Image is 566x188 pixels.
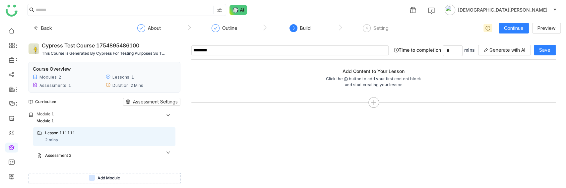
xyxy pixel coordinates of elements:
[534,45,556,55] button: Save
[29,99,56,104] div: Curriculum
[478,45,531,55] button: Generate with AI
[29,111,175,125] div: Module 1Module 1
[366,26,368,31] span: 4
[532,23,561,33] button: Preview
[29,23,57,33] button: Back
[45,130,156,136] div: Lesson 111111
[323,68,424,75] div: Add Content to Your Lesson
[39,83,66,88] div: Assessments
[33,149,175,163] div: Assessment 2
[131,75,134,80] div: 1
[229,5,247,15] img: ask-buddy-normal.svg
[394,45,556,56] div: Time to completion
[373,24,389,32] div: Setting
[148,24,161,32] div: About
[45,137,58,143] div: 2 mins
[6,5,18,17] img: logo
[222,24,237,32] div: Outline
[537,25,555,32] span: Preview
[36,111,175,117] div: Module 1
[68,83,71,88] div: 1
[363,24,389,36] div: 4Setting
[59,75,61,80] div: 2
[112,75,129,80] div: Lessons
[28,173,181,183] button: Add Module
[443,5,558,15] button: [DEMOGRAPHIC_DATA][PERSON_NAME]
[36,118,159,124] div: Module 1
[41,25,52,32] span: Back
[39,75,57,80] div: Modules
[37,153,42,158] img: assessment.svg
[37,131,42,135] img: lms-folder.svg
[289,24,311,36] div: 3Build
[499,23,529,33] button: Continue
[112,83,129,88] div: Duration
[464,47,475,53] span: mins
[292,26,295,31] span: 3
[42,41,167,50] div: Cypress Test course 1754895486100
[33,66,71,72] div: Course Overview
[458,6,547,14] span: [DEMOGRAPHIC_DATA][PERSON_NAME]
[489,46,525,54] span: Generate with AI
[131,83,143,88] div: 2 Mins
[300,24,311,32] div: Build
[445,5,455,15] img: avatar
[323,76,424,88] div: Click the ⨁ button to add your first content block and start creating your lesson
[133,98,178,105] span: Assessment Settings
[428,7,435,14] img: help.svg
[123,98,180,106] button: Assessment Settings
[97,175,120,181] span: Add Module
[217,8,222,13] img: search-type.svg
[42,50,167,56] div: This course is generated by Cypress for testing purposes so there is no need to read this descrip...
[504,25,524,32] span: Continue
[539,46,550,54] span: Save
[45,153,156,159] div: Assessment 2
[212,24,237,36] div: Outline
[137,24,161,36] div: About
